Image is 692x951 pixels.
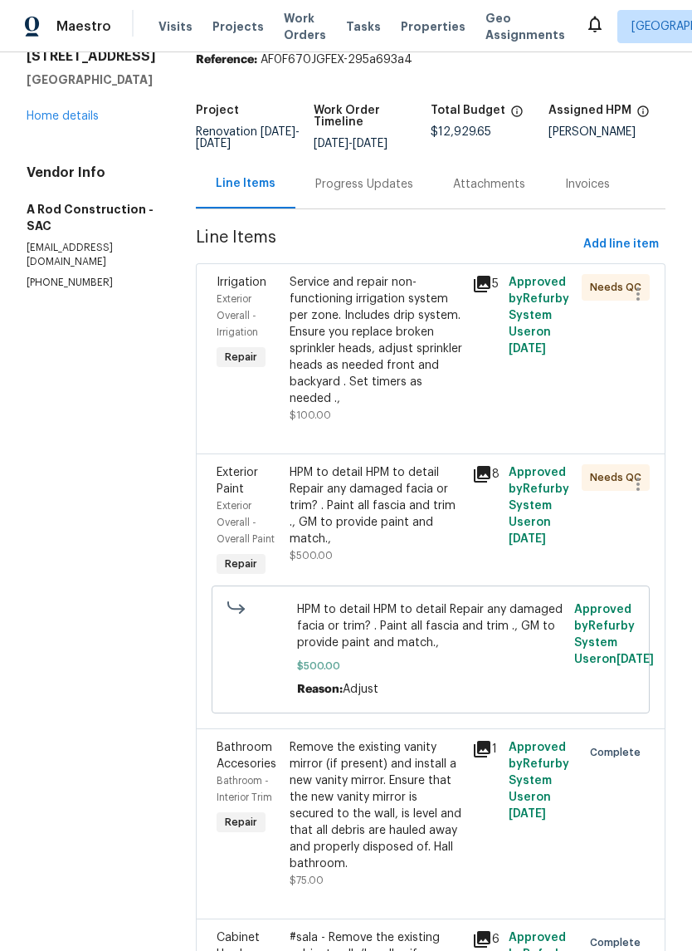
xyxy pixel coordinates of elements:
[196,229,577,260] span: Line Items
[472,464,499,484] div: 8
[401,18,465,35] span: Properties
[158,18,192,35] span: Visits
[353,138,387,150] span: [DATE]
[565,176,610,193] div: Invoices
[290,551,333,561] span: $500.00
[217,467,258,495] span: Exterior Paint
[297,601,565,651] span: HPM to detail HPM to detail Repair any damaged facia or trim? . Paint all fascia and trim ., GM t...
[431,105,505,116] h5: Total Budget
[590,744,647,761] span: Complete
[27,48,156,65] h2: [STREET_ADDRESS]
[590,934,647,951] span: Complete
[548,126,666,138] div: [PERSON_NAME]
[485,10,565,43] span: Geo Assignments
[212,18,264,35] span: Projects
[27,276,156,290] p: [PHONE_NUMBER]
[343,684,378,695] span: Adjust
[431,126,491,138] span: $12,929.65
[616,654,654,665] span: [DATE]
[218,814,264,831] span: Repair
[196,126,300,150] span: Renovation
[509,343,546,355] span: [DATE]
[314,105,431,128] h5: Work Order Timeline
[196,126,300,150] span: -
[583,234,659,255] span: Add line item
[472,274,499,294] div: 5
[290,464,462,547] div: HPM to detail HPM to detail Repair any damaged facia or trim? . Paint all fascia and trim ., GM t...
[196,138,231,150] span: [DATE]
[509,742,569,820] span: Approved by Refurby System User on
[297,684,343,695] span: Reason:
[216,175,275,192] div: Line Items
[284,10,326,43] span: Work Orders
[290,875,324,885] span: $75.00
[548,105,631,116] h5: Assigned HPM
[217,294,258,337] span: Exterior Overall - Irrigation
[290,274,462,407] div: Service and repair non-functioning irrigation system per zone. Includes drip system. Ensure you r...
[217,742,276,770] span: Bathroom Accesories
[218,556,264,572] span: Repair
[196,54,257,66] b: Reference:
[314,138,387,150] span: -
[27,201,156,234] h5: A Rod Construction - SAC
[509,277,569,355] span: Approved by Refurby System User on
[290,410,331,420] span: $100.00
[217,501,275,544] span: Exterior Overall - Overall Paint
[218,349,264,365] span: Repair
[574,604,654,665] span: Approved by Refurby System User on
[196,51,665,68] div: AF0F670JGFEX-295a693a4
[510,105,524,126] span: The total cost of line items that have been proposed by Opendoor. This sum includes line items th...
[217,776,272,802] span: Bathroom - Interior Trim
[346,21,381,32] span: Tasks
[453,176,525,193] div: Attachments
[472,739,499,759] div: 1
[27,71,156,88] h5: [GEOGRAPHIC_DATA]
[290,739,462,872] div: Remove the existing vanity mirror (if present) and install a new vanity mirror. Ensure that the n...
[577,229,665,260] button: Add line item
[509,467,569,545] span: Approved by Refurby System User on
[27,164,156,181] h4: Vendor Info
[314,138,348,150] span: [DATE]
[590,279,648,296] span: Needs QC
[27,110,99,122] a: Home details
[636,105,650,126] span: The hpm assigned to this work order.
[261,126,295,138] span: [DATE]
[217,277,266,288] span: Irrigation
[509,533,546,545] span: [DATE]
[315,176,413,193] div: Progress Updates
[56,18,111,35] span: Maestro
[509,808,546,820] span: [DATE]
[590,469,648,486] span: Needs QC
[196,105,239,116] h5: Project
[472,929,499,949] div: 6
[297,658,565,674] span: $500.00
[27,241,156,269] p: [EMAIL_ADDRESS][DOMAIN_NAME]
